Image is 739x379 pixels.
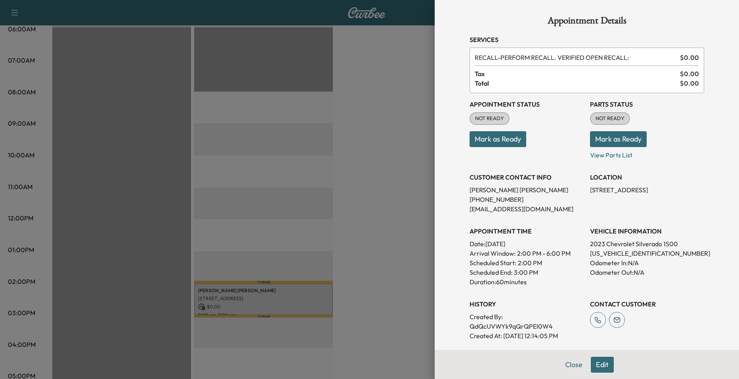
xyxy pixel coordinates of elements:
h3: Services [470,35,704,44]
p: [EMAIL_ADDRESS][DOMAIN_NAME] [470,204,584,214]
p: Created By : QdQcUVWYk9qQrQPEI0W4 [470,312,584,331]
span: Total [475,78,680,88]
p: 2:00 PM [518,258,542,268]
p: [US_VEHICLE_IDENTIFICATION_NUMBER] [590,249,704,258]
p: [PERSON_NAME] [PERSON_NAME] [470,185,584,195]
button: Mark as Ready [590,131,647,147]
p: [PHONE_NUMBER] [470,195,584,204]
p: [STREET_ADDRESS] [590,185,704,195]
h3: APPOINTMENT TIME [470,226,584,236]
h3: History [470,299,584,309]
h3: CONTACT CUSTOMER [590,299,704,309]
span: PERFORM RECALL. VERIFIED OPEN RECALL: [475,53,677,62]
span: NOT READY [470,115,509,123]
p: Duration: 60 minutes [470,277,584,287]
span: 2:00 PM - 6:00 PM [517,249,571,258]
button: Close [560,357,588,373]
span: $ 0.00 [680,53,699,62]
p: 2023 Chevrolet Silverado 1500 [590,239,704,249]
button: Edit [591,357,614,373]
p: View Parts List [590,147,704,160]
h3: LOCATION [590,172,704,182]
h3: VEHICLE INFORMATION [590,226,704,236]
h3: Parts Status [590,100,704,109]
h1: Appointment Details [470,16,704,29]
p: Created At : [DATE] 12:14:05 PM [470,331,584,341]
span: $ 0.00 [680,78,699,88]
span: Tax [475,69,680,78]
p: Odometer In: N/A [590,258,704,268]
p: Arrival Window: [470,249,584,258]
h3: Appointment Status [470,100,584,109]
h3: CUSTOMER CONTACT INFO [470,172,584,182]
p: Scheduled End: [470,268,512,277]
p: 3:00 PM [514,268,538,277]
p: Odometer Out: N/A [590,268,704,277]
p: Date: [DATE] [470,239,584,249]
span: NOT READY [591,115,629,123]
button: Mark as Ready [470,131,526,147]
p: Scheduled Start: [470,258,516,268]
span: $ 0.00 [680,69,699,78]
